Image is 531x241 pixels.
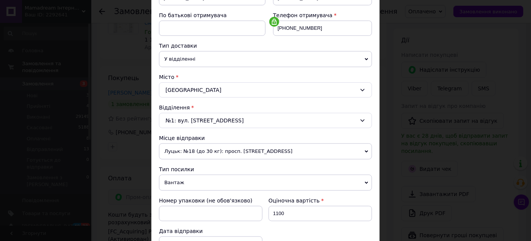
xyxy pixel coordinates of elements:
[159,175,372,191] span: Вантаж
[273,12,332,18] span: Телефон отримувача
[159,197,262,204] div: Номер упаковки (не обов'язково)
[159,113,372,128] div: №1: вул. [STREET_ADDRESS]
[159,82,372,98] div: [GEOGRAPHIC_DATA]
[159,12,227,18] span: По батькові отримувача
[159,43,197,49] span: Тип доставки
[159,51,372,67] span: У відділенні
[159,104,372,111] div: Відділення
[159,227,262,235] div: Дата відправки
[269,197,372,204] div: Оціночна вартість
[159,143,372,159] span: Луцьк: №18 (до 30 кг): просп. [STREET_ADDRESS]
[159,135,205,141] span: Місце відправки
[159,73,372,81] div: Місто
[159,166,194,172] span: Тип посилки
[273,21,372,36] input: +380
